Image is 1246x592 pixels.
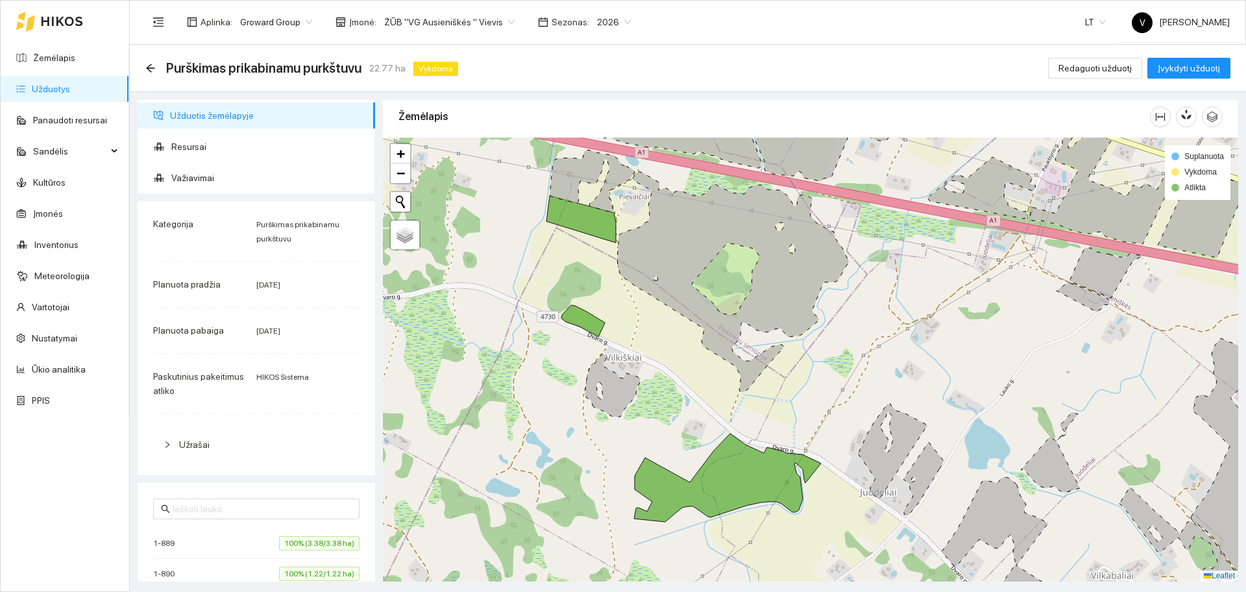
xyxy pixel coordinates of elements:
[173,502,352,516] input: Ieškoti lauko
[256,280,280,290] span: [DATE]
[279,536,360,550] span: 100% (3.38/3.38 ha)
[153,371,244,396] span: Paskutinius pakeitimus atliko
[413,62,458,76] span: Vykdoma
[32,333,77,343] a: Nustatymai
[240,12,312,32] span: Groward Group
[164,441,171,449] span: right
[1140,12,1145,33] span: V
[32,395,50,406] a: PPIS
[1158,61,1220,75] span: Įvykdyti užduotį
[171,165,365,191] span: Važiavimai
[391,164,410,183] a: Zoom out
[32,84,70,94] a: Užduotys
[397,145,405,162] span: +
[538,17,548,27] span: calendar
[145,63,156,74] div: Atgal
[171,134,365,160] span: Resursai
[145,9,171,35] button: menu-fold
[1151,112,1170,122] span: column-width
[1048,58,1142,79] button: Redaguoti užduotį
[34,271,90,281] a: Meteorologija
[1048,63,1142,73] a: Redaguoti užduotį
[384,12,515,32] span: ŽŪB "VG Ausieniškės " Vievis
[153,537,181,550] span: 1-889
[170,103,365,129] span: Užduotis žemėlapyje
[153,279,221,290] span: Planuota pradžia
[201,15,232,29] span: Aplinka :
[161,504,170,513] span: search
[349,15,376,29] span: Įmonė :
[391,144,410,164] a: Zoom in
[33,115,107,125] a: Panaudoti resursai
[32,302,69,312] a: Vartotojai
[166,58,361,79] span: Purškimas prikabinamu purkštuvu
[1058,61,1132,75] span: Redaguoti užduotį
[145,63,156,73] span: arrow-left
[336,17,346,27] span: shop
[256,373,309,382] span: HIKOS Sistema
[153,430,360,460] div: Užrašai
[256,327,280,336] span: [DATE]
[1204,571,1235,580] a: Leaflet
[153,325,224,336] span: Planuota pabaiga
[179,439,210,450] span: Užrašai
[391,221,419,249] a: Layers
[153,567,181,580] span: 1-890
[33,208,63,219] a: Įmonės
[32,364,86,375] a: Ūkio analitika
[398,98,1150,135] div: Žemėlapis
[1184,152,1224,161] span: Suplanuota
[397,165,405,181] span: −
[256,220,339,243] span: Purškimas prikabinamu purkštuvu
[1150,106,1171,127] button: column-width
[597,12,631,32] span: 2026
[33,177,66,188] a: Kultūros
[369,61,406,75] span: 22.77 ha
[1184,167,1217,177] span: Vykdoma
[153,219,193,229] span: Kategorija
[552,15,589,29] span: Sezonas :
[33,138,107,164] span: Sandėlis
[187,17,197,27] span: layout
[33,53,75,63] a: Žemėlapis
[153,16,164,28] span: menu-fold
[1132,17,1230,27] span: [PERSON_NAME]
[1184,183,1206,192] span: Atlikta
[279,567,360,581] span: 100% (1.22/1.22 ha)
[391,192,410,212] button: Initiate a new search
[1147,58,1230,79] button: Įvykdyti užduotį
[34,240,79,250] a: Inventorius
[1085,12,1106,32] span: LT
